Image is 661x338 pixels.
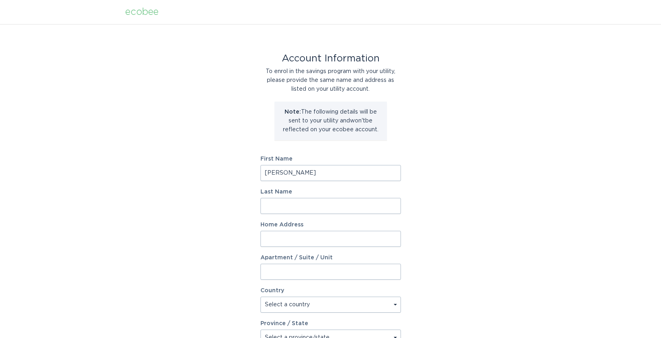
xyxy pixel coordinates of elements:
label: Apartment / Suite / Unit [260,255,401,261]
p: The following details will be sent to your utility and won't be reflected on your ecobee account. [281,108,381,134]
label: Last Name [260,189,401,195]
strong: Note: [285,109,301,115]
label: Province / State [260,321,308,326]
label: First Name [260,156,401,162]
div: Account Information [260,54,401,63]
div: ecobee [125,8,159,16]
div: To enrol in the savings program with your utility, please provide the same name and address as li... [260,67,401,94]
label: Home Address [260,222,401,228]
label: Country [260,288,284,293]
